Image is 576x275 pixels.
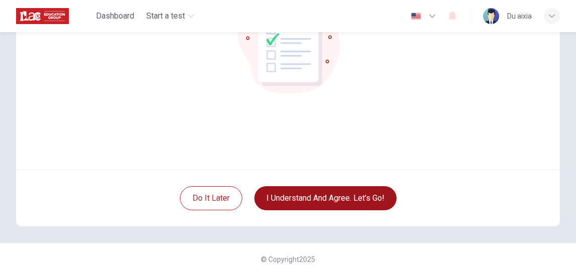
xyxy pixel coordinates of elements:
[146,10,185,22] span: Start a test
[142,7,198,25] button: Start a test
[410,13,422,20] img: en
[16,6,92,26] a: ILAC logo
[483,8,499,24] img: Profile picture
[261,255,315,263] span: © Copyright 2025
[507,10,532,22] div: Du aixia
[254,186,397,210] button: I understand and agree. Let’s go!
[16,6,69,26] img: ILAC logo
[180,186,242,210] button: Do it later
[96,10,134,22] span: Dashboard
[92,7,138,25] button: Dashboard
